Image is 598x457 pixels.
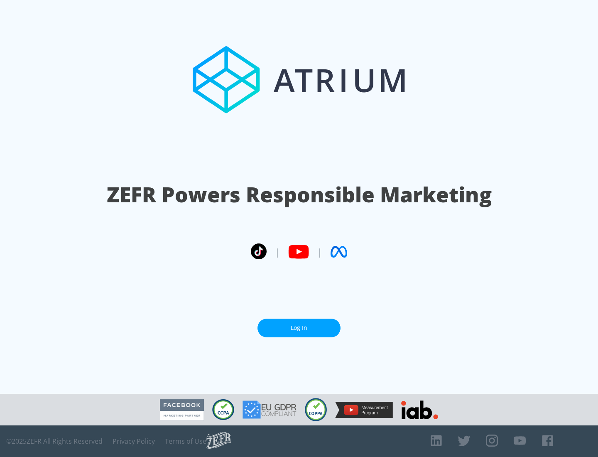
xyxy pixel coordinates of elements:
a: Privacy Policy [113,437,155,445]
span: | [275,246,280,258]
img: CCPA Compliant [212,399,234,420]
span: | [317,246,322,258]
img: IAB [401,400,438,419]
img: GDPR Compliant [243,400,297,419]
img: Facebook Marketing Partner [160,399,204,420]
a: Log In [257,319,341,337]
a: Terms of Use [165,437,206,445]
h1: ZEFR Powers Responsible Marketing [107,180,492,209]
img: COPPA Compliant [305,398,327,421]
span: © 2025 ZEFR All Rights Reserved [6,437,103,445]
img: YouTube Measurement Program [335,402,393,418]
